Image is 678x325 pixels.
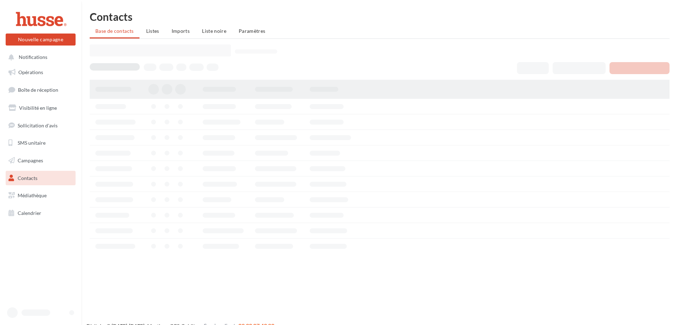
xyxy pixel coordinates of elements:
[146,28,159,34] span: Listes
[4,171,77,186] a: Contacts
[4,101,77,115] a: Visibilité en ligne
[18,192,47,198] span: Médiathèque
[18,175,37,181] span: Contacts
[19,54,47,60] span: Notifications
[4,118,77,133] a: Sollicitation d'avis
[4,82,77,97] a: Boîte de réception
[90,11,670,22] h1: Contacts
[19,105,57,111] span: Visibilité en ligne
[18,140,46,146] span: SMS unitaire
[6,34,76,46] button: Nouvelle campagne
[172,28,190,34] span: Imports
[18,122,58,128] span: Sollicitation d'avis
[4,206,77,221] a: Calendrier
[18,157,43,163] span: Campagnes
[18,87,58,93] span: Boîte de réception
[4,188,77,203] a: Médiathèque
[4,153,77,168] a: Campagnes
[202,28,226,34] span: Liste noire
[4,65,77,80] a: Opérations
[18,69,43,75] span: Opérations
[18,210,41,216] span: Calendrier
[239,28,266,34] span: Paramètres
[4,136,77,150] a: SMS unitaire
